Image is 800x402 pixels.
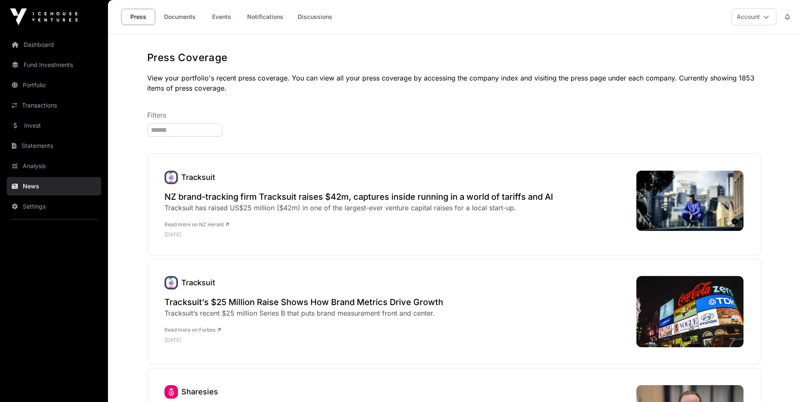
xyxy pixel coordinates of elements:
[7,76,101,94] a: Portfolio
[164,231,553,238] p: [DATE]
[181,278,215,287] a: Tracksuit
[7,116,101,135] a: Invest
[181,387,218,396] a: Sharesies
[164,308,443,318] div: Tracksuit’s recent $25 million Series B that puts brand measurement front and center.
[164,171,178,184] a: Tracksuit
[731,8,776,25] button: Account
[164,171,178,184] img: gotracksuit_logo.jpeg
[164,327,221,333] a: Read more on Forbes
[147,73,761,93] p: View your portfolio's recent press coverage. You can view all your press coverage by accessing th...
[7,177,101,196] a: News
[292,9,338,25] a: Discussions
[758,362,800,402] iframe: Chat Widget
[7,157,101,175] a: Analysis
[159,9,201,25] a: Documents
[242,9,289,25] a: Notifications
[164,191,553,203] a: NZ brand-tracking firm Tracksuit raises $42m, captures inside running in a world of tariffs and AI
[164,337,443,343] p: [DATE]
[636,171,744,231] img: DXKAKSR5XFEDJPISIB6FL2QEJM.jpg
[164,385,178,399] a: Sharesies
[7,197,101,216] a: Settings
[10,8,78,25] img: Icehouse Ventures Logo
[205,9,238,25] a: Events
[164,296,443,308] a: Tracksuit’s $25 Million Raise Shows How Brand Metrics Drive Growth
[7,35,101,54] a: Dashboard
[164,276,178,289] img: gotracksuit_logo.jpeg
[164,385,178,399] img: sharesies_logo.jpeg
[181,173,215,182] a: Tracksuit
[636,276,744,347] img: 0x0.jpg
[147,51,761,64] h1: Press Coverage
[7,137,101,155] a: Statements
[7,96,101,115] a: Transactions
[7,56,101,74] a: Fund Investments
[147,110,761,120] p: Filters
[164,203,553,213] div: Tracksuit has raised US$25 million ($42m) in one of the largest-ever venture capital raises for a...
[164,221,229,228] a: Read more on NZ Herald
[121,9,155,25] a: Press
[164,276,178,289] a: Tracksuit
